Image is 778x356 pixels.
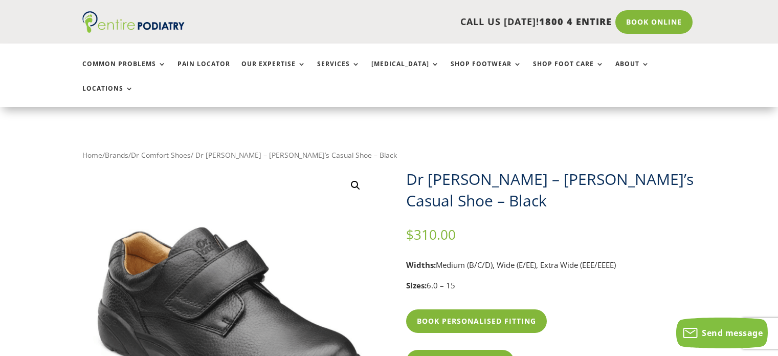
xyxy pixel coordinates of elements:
[224,15,612,29] p: CALL US [DATE]!
[406,169,696,212] h1: Dr [PERSON_NAME] – [PERSON_NAME]’s Casual Shoe – Black
[82,25,185,35] a: Entire Podiatry
[371,60,439,82] a: [MEDICAL_DATA]
[177,60,230,82] a: Pain Locator
[82,85,134,107] a: Locations
[406,225,456,244] bdi: 310.00
[406,259,696,280] p: Medium (B/C/D), Wide (E/EE), Extra Wide (EEE/EEEE)
[615,10,693,34] a: Book Online
[346,176,365,195] a: View full-screen image gallery
[676,318,768,348] button: Send message
[105,150,128,160] a: Brands
[317,60,360,82] a: Services
[406,225,414,244] span: $
[82,149,696,162] nav: Breadcrumb
[241,60,306,82] a: Our Expertise
[82,150,102,160] a: Home
[406,280,427,290] strong: Sizes:
[539,15,612,28] span: 1800 4 ENTIRE
[406,309,547,333] a: Book Personalised Fitting
[615,60,650,82] a: About
[533,60,604,82] a: Shop Foot Care
[82,11,185,33] img: logo (1)
[406,279,696,292] p: 6.0 – 15
[82,60,166,82] a: Common Problems
[451,60,522,82] a: Shop Footwear
[406,260,436,270] strong: Widths:
[702,327,763,339] span: Send message
[131,150,191,160] a: Dr Comfort Shoes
